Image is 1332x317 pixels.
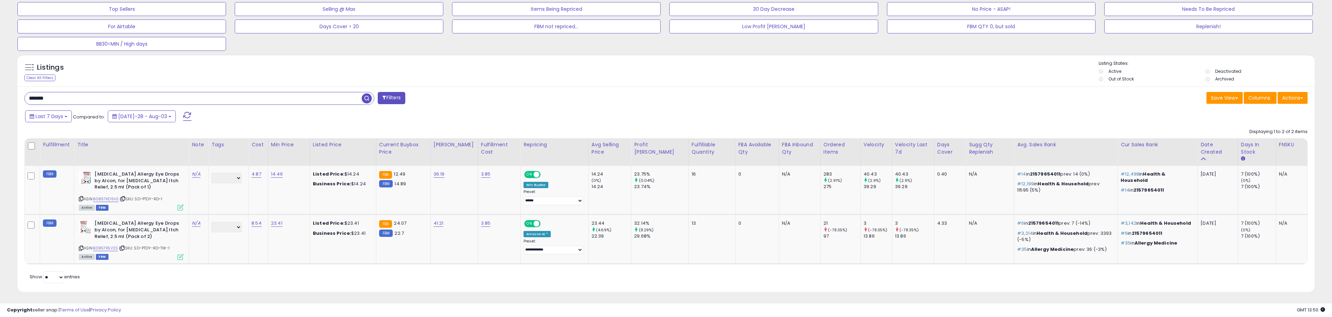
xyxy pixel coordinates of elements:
span: #12,199 [1017,180,1034,187]
div: 13.86 [895,233,934,239]
div: Preset: [524,190,583,205]
div: 275 [823,184,860,190]
small: (0%) [1241,227,1251,233]
p: Listing States: [1099,60,1315,67]
p: in prev: 11595 (5%) [1017,181,1112,193]
p: in [1121,220,1192,226]
div: Days Cover [937,141,963,156]
div: Title [77,141,186,148]
div: 97 [823,233,860,239]
small: (2.91%) [828,178,842,183]
a: 36.19 [434,171,445,178]
div: Velocity Last 7d [895,141,931,156]
small: (2.9%) [868,178,881,183]
p: in [1121,230,1192,237]
div: Tags [211,141,246,148]
div: Current Buybox Price [379,141,428,156]
div: FBA inbound Qty [782,141,818,156]
label: Archived [1215,76,1234,82]
div: 7 (100%) [1241,184,1276,190]
button: FBM QTY 0, but sold [887,20,1096,33]
div: Preset: [524,239,583,255]
button: Actions [1278,92,1308,104]
th: CSV column name: cust_attr_1_Tags [209,138,249,166]
a: 3.85 [481,171,491,178]
button: Columns [1244,92,1277,104]
div: Note [192,141,205,148]
span: ON [525,221,534,227]
div: Days In Stock [1241,141,1273,156]
p: in prev: 14 (0%) [1017,171,1112,177]
p: in [1121,240,1192,246]
span: [DATE]-28 - Aug-03 [118,113,167,120]
div: Sugg Qty Replenish [969,141,1011,156]
span: 22.7 [394,230,404,237]
div: FBA Available Qty [738,141,776,156]
button: BB30<MIN / High days [17,37,226,51]
span: #12,498 [1121,171,1139,177]
b: [MEDICAL_DATA] Allergy Eye Drops by Alcon, for [MEDICAL_DATA] Itch Relief, 2.5 ml (Pack of 1) [95,171,179,192]
button: Replenish! [1104,20,1313,33]
div: 23.75% [634,171,688,177]
th: Please note that this number is a calculation based on your required days of coverage and your ve... [966,138,1014,166]
div: ASIN: [79,220,183,259]
div: 23.74% [634,184,688,190]
div: Clear All Filters [24,75,55,81]
button: Save View [1206,92,1243,104]
p: in [1121,171,1192,184]
span: Allergy Medicine [1031,246,1074,253]
span: Health & Household [1140,220,1191,226]
button: Selling @ Max [235,2,443,16]
small: (2.9%) [900,178,912,183]
div: N/A [782,171,815,177]
span: Health & Household [1038,180,1089,187]
p: in prev: 7 (-14%) [1017,220,1112,226]
span: 24.07 [394,220,406,226]
span: FBM [96,205,108,211]
span: ON [525,172,534,178]
div: 7 (100%) [1241,220,1276,226]
strong: Copyright [7,307,32,313]
div: 7 (100%) [1241,233,1276,239]
span: Health & Household [1037,230,1088,237]
div: Avg. Sales Rank [1017,141,1115,148]
span: Show: entries [30,273,80,280]
div: Cur Sales Rank [1121,141,1195,148]
div: [DATE] [1201,171,1228,177]
div: Displaying 1 to 2 of 2 items [1249,129,1308,135]
small: FBM [43,219,57,227]
span: #6 [1017,220,1024,226]
div: [PERSON_NAME] [434,141,475,148]
small: (-78.35%) [900,227,919,233]
a: 8.54 [251,220,262,227]
span: 21579654011 [1028,220,1059,226]
small: FBM [379,230,393,237]
div: 22.39 [592,233,631,239]
a: 41.21 [434,220,444,227]
small: FBM [43,170,57,178]
span: 14.89 [394,180,406,187]
span: 21579654011 [1134,187,1164,193]
img: 51PvrfDwmbL._SL40_.jpg [79,171,93,185]
div: 3 [864,220,892,226]
div: 4.33 [937,220,961,226]
button: Last 7 Days [25,110,72,122]
b: [MEDICAL_DATA] Allergy Eye Drops by Alcon, for [MEDICAL_DATA] Itch Relief, 2.5 ml (Pack of 2) [95,220,179,241]
span: 21579654011 [1132,230,1162,237]
span: 2025-08-12 13:50 GMT [1297,307,1325,313]
div: Ordered Items [823,141,858,156]
div: $23.41 [313,220,371,226]
small: (0%) [592,178,601,183]
span: | SKU: SD-PTDY-RD-TW-1 [119,245,170,251]
b: Business Price: [313,230,351,237]
span: #6 [1121,230,1128,237]
small: FBA [379,171,392,179]
label: Out of Stock [1108,76,1134,82]
span: All listings currently available for purchase on Amazon [79,205,95,211]
div: 13 [692,220,730,226]
div: 283 [823,171,860,177]
button: Filters [378,92,405,104]
span: FBM [96,254,108,260]
b: Business Price: [313,180,351,187]
span: #14 [1121,187,1129,193]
